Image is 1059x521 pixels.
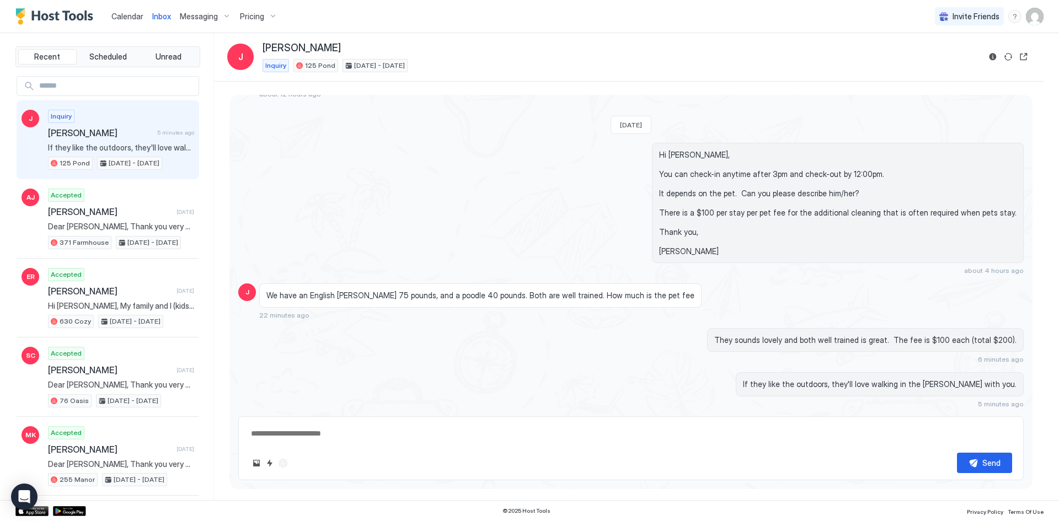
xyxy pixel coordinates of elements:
[11,484,38,510] div: Open Intercom Messenger
[659,150,1017,256] span: Hi [PERSON_NAME], You can check-in anytime after 3pm and check-out by 12:00pm. It depends on the ...
[108,396,158,406] span: [DATE] - [DATE]
[111,10,143,22] a: Calendar
[114,475,164,485] span: [DATE] - [DATE]
[263,456,276,470] button: Quick reply
[240,12,264,22] span: Pricing
[79,49,137,65] button: Scheduled
[245,287,249,297] span: J
[48,222,194,232] span: Dear [PERSON_NAME], Thank you very much for booking a stay at our place. We look forward to hosti...
[60,158,90,168] span: 125 Pond
[60,396,89,406] span: 76 Oasis
[305,61,335,71] span: 125 Pond
[48,301,194,311] span: Hi [PERSON_NAME], My family and I (kids aged [DEMOGRAPHIC_DATA], 10, 12) are visiting from [GEOGR...
[48,380,194,390] span: Dear [PERSON_NAME], Thank you very much for booking a stay at our place. We look forward to hosti...
[176,208,194,216] span: [DATE]
[15,8,98,25] a: Host Tools Logo
[48,206,172,217] span: [PERSON_NAME]
[953,12,999,22] span: Invite Friends
[263,42,341,55] span: [PERSON_NAME]
[89,52,127,62] span: Scheduled
[51,190,82,200] span: Accepted
[48,459,194,469] span: Dear [PERSON_NAME], Thank you very much for booking a stay at our place. We look forward to hosti...
[1008,505,1044,517] a: Terms Of Use
[35,77,199,95] input: Input Field
[982,457,1001,469] div: Send
[25,430,36,440] span: MK
[180,12,218,22] span: Messaging
[1017,50,1030,63] button: Open reservation
[110,316,161,326] span: [DATE] - [DATE]
[152,12,171,21] span: Inbox
[34,52,60,62] span: Recent
[51,348,82,358] span: Accepted
[60,316,91,326] span: 630 Cozy
[26,351,35,361] span: SC
[1008,508,1044,515] span: Terms Of Use
[986,50,999,63] button: Reservation information
[26,272,35,282] span: ER
[51,428,82,438] span: Accepted
[26,192,35,202] span: AJ
[48,444,172,455] span: [PERSON_NAME]
[156,52,181,62] span: Unread
[15,46,200,67] div: tab-group
[967,505,1003,517] a: Privacy Policy
[1002,50,1015,63] button: Sync reservation
[157,129,194,136] span: 5 minutes ago
[18,49,77,65] button: Recent
[259,311,309,319] span: 22 minutes ago
[15,506,49,516] a: App Store
[48,286,172,297] span: [PERSON_NAME]
[265,61,286,71] span: Inquiry
[743,379,1017,389] span: If they like the outdoors, they'll love walking in the [PERSON_NAME] with you.
[176,287,194,294] span: [DATE]
[354,61,405,71] span: [DATE] - [DATE]
[152,10,171,22] a: Inbox
[48,127,153,138] span: [PERSON_NAME]
[139,49,197,65] button: Unread
[60,238,109,248] span: 371 Farmhouse
[957,453,1012,473] button: Send
[978,355,1024,363] span: 6 minutes ago
[967,508,1003,515] span: Privacy Policy
[48,364,172,375] span: [PERSON_NAME]
[502,507,550,514] span: © 2025 Host Tools
[60,475,95,485] span: 255 Manor
[266,291,694,300] span: We have an English [PERSON_NAME] 75 pounds, and a poodle 40 pounds. Both are well trained. How mu...
[127,238,178,248] span: [DATE] - [DATE]
[978,400,1024,408] span: 5 minutes ago
[109,158,159,168] span: [DATE] - [DATE]
[176,445,194,453] span: [DATE]
[620,121,642,129] span: [DATE]
[250,456,263,470] button: Upload image
[1026,8,1044,25] div: User profile
[111,12,143,21] span: Calendar
[29,114,33,123] span: J
[176,367,194,374] span: [DATE]
[964,266,1024,275] span: about 4 hours ago
[1008,10,1021,23] div: menu
[51,111,72,121] span: Inquiry
[48,143,194,153] span: If they like the outdoors, they'll love walking in the [PERSON_NAME] with you.
[51,270,82,280] span: Accepted
[714,335,1017,345] span: They sounds lovely and both well trained is great. The fee is $100 each (total $200).
[238,50,243,63] span: J
[53,506,86,516] a: Google Play Store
